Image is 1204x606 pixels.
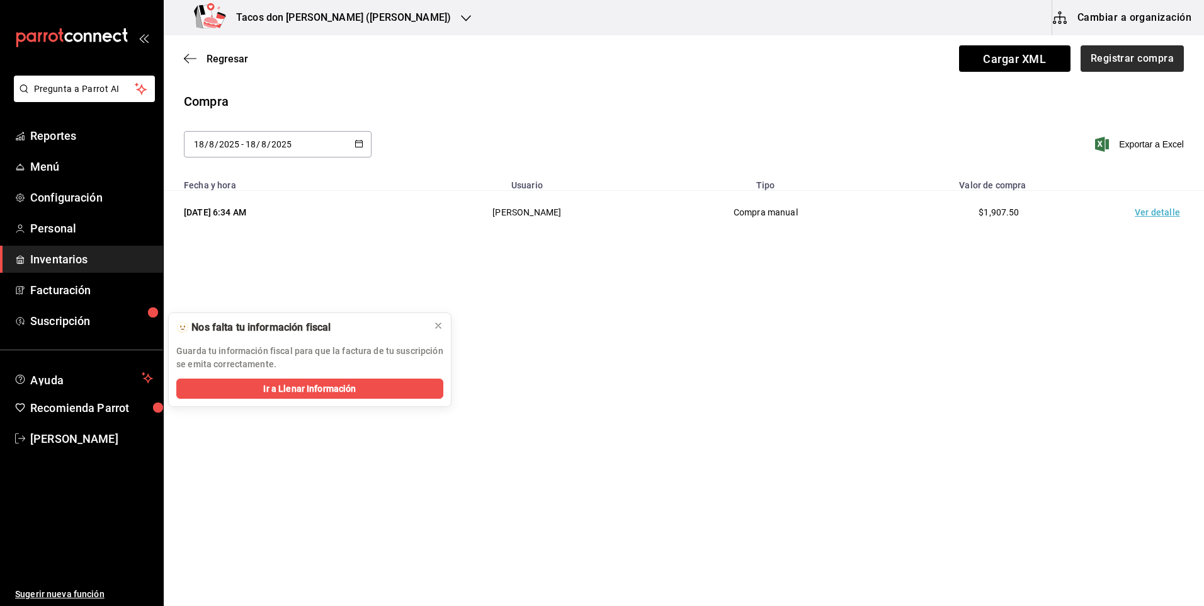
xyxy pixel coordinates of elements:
button: Pregunta a Parrot AI [14,76,155,102]
a: Pregunta a Parrot AI [9,91,155,105]
span: / [215,139,219,149]
span: Pregunta a Parrot AI [34,83,135,96]
div: [DATE] 6:34 AM [184,206,390,219]
p: Guarda tu información fiscal para que la factura de tu suscripción se emita correctamente. [176,345,443,371]
span: Facturación [30,282,153,299]
td: [PERSON_NAME] [405,191,649,234]
button: Regresar [184,53,248,65]
span: - [241,139,244,149]
span: Inventarios [30,251,153,268]
span: Sugerir nueva función [15,588,153,601]
th: Usuario [405,173,649,191]
span: Reportes [30,127,153,144]
span: Recomienda Parrot [30,399,153,416]
th: Valor de compra [882,173,1116,191]
button: open_drawer_menu [139,33,149,43]
span: Suscripción [30,312,153,329]
th: Tipo [649,173,882,191]
th: Fecha y hora [164,173,405,191]
span: / [256,139,260,149]
span: / [205,139,208,149]
span: / [267,139,271,149]
span: Regresar [207,53,248,65]
span: $1,907.50 [979,207,1019,217]
input: Month [208,139,215,149]
input: Year [271,139,292,149]
button: Exportar a Excel [1098,137,1184,152]
span: Menú [30,158,153,175]
input: Year [219,139,240,149]
span: Configuración [30,189,153,206]
input: Day [193,139,205,149]
span: Ayuda [30,370,137,386]
span: Personal [30,220,153,237]
input: Day [245,139,256,149]
div: 🫥 Nos falta tu información fiscal [176,321,423,334]
span: Ir a Llenar Información [263,382,356,396]
span: [PERSON_NAME] [30,430,153,447]
h3: Tacos don [PERSON_NAME] ([PERSON_NAME]) [226,10,451,25]
span: Cargar XML [959,45,1071,72]
button: Registrar compra [1081,45,1184,72]
td: Compra manual [649,191,882,234]
div: Compra [184,92,229,111]
input: Month [261,139,267,149]
td: Ver detalle [1116,191,1204,234]
button: Ir a Llenar Información [176,379,443,399]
